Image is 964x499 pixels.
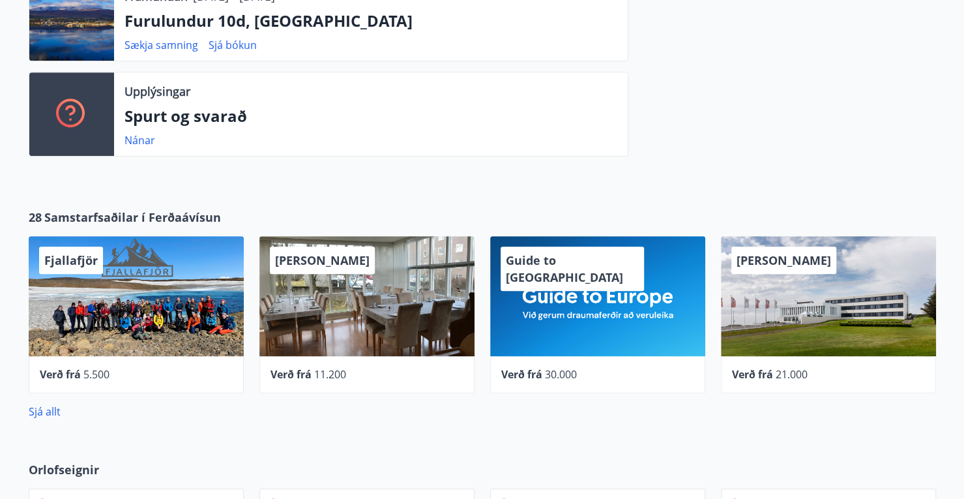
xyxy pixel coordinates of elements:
a: Nánar [124,133,155,147]
span: 11.200 [314,367,346,382]
a: Sækja samning [124,38,198,52]
span: 30.000 [545,367,577,382]
p: Upplýsingar [124,83,190,100]
span: Fjallafjör [44,252,98,268]
span: Samstarfsaðilar í Ferðaávísun [44,209,221,226]
span: Guide to [GEOGRAPHIC_DATA] [506,252,623,285]
span: Verð frá [501,367,542,382]
p: Spurt og svarað [124,105,617,127]
span: 28 [29,209,42,226]
span: 21.000 [776,367,808,382]
span: Orlofseignir [29,461,99,478]
span: [PERSON_NAME] [737,252,831,268]
a: Sjá allt [29,404,61,419]
p: Furulundur 10d, [GEOGRAPHIC_DATA] [124,10,617,32]
span: Verð frá [732,367,773,382]
a: Sjá bókun [209,38,257,52]
span: 5.500 [83,367,110,382]
span: [PERSON_NAME] [275,252,370,268]
span: Verð frá [270,367,312,382]
span: Verð frá [40,367,81,382]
